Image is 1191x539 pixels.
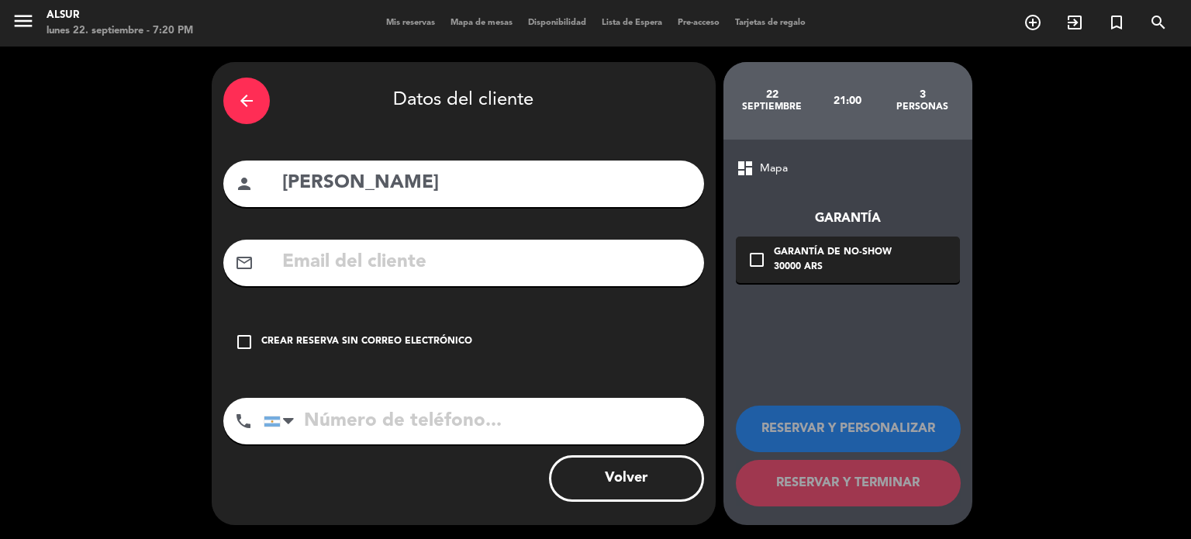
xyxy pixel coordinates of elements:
[1107,13,1126,32] i: turned_in_not
[235,333,254,351] i: check_box_outline_blank
[1065,13,1084,32] i: exit_to_app
[261,334,472,350] div: Crear reserva sin correo electrónico
[12,9,35,38] button: menu
[736,406,961,452] button: RESERVAR Y PERSONALIZAR
[549,455,704,502] button: Volver
[885,101,960,113] div: personas
[760,160,788,178] span: Mapa
[594,19,670,27] span: Lista de Espera
[735,101,810,113] div: septiembre
[735,88,810,101] div: 22
[727,19,813,27] span: Tarjetas de regalo
[443,19,520,27] span: Mapa de mesas
[1149,13,1168,32] i: search
[736,460,961,506] button: RESERVAR Y TERMINAR
[264,398,704,444] input: Número de teléfono...
[670,19,727,27] span: Pre-acceso
[237,92,256,110] i: arrow_back
[12,9,35,33] i: menu
[264,399,300,444] div: Argentina: +54
[885,88,960,101] div: 3
[47,23,193,39] div: lunes 22. septiembre - 7:20 PM
[810,74,885,128] div: 21:00
[774,245,892,261] div: Garantía de no-show
[47,8,193,23] div: Alsur
[1024,13,1042,32] i: add_circle_outline
[281,168,692,199] input: Nombre del cliente
[774,260,892,275] div: 30000 ARS
[223,74,704,128] div: Datos del cliente
[736,209,960,229] div: Garantía
[234,412,253,430] i: phone
[736,159,754,178] span: dashboard
[235,174,254,193] i: person
[281,247,692,278] input: Email del cliente
[747,250,766,269] i: check_box_outline_blank
[520,19,594,27] span: Disponibilidad
[235,254,254,272] i: mail_outline
[378,19,443,27] span: Mis reservas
